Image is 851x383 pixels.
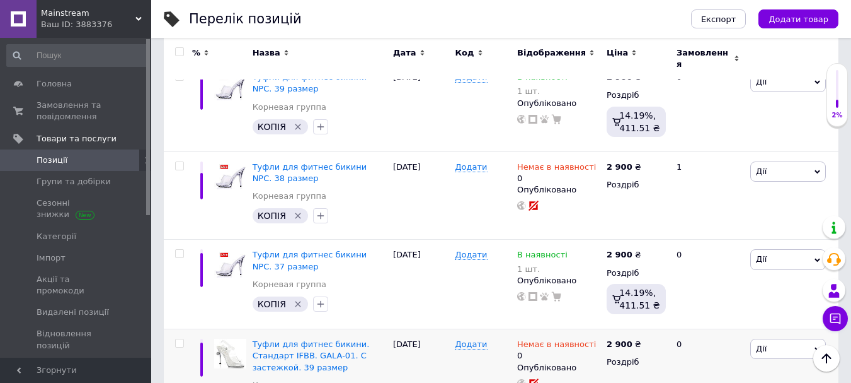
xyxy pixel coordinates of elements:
[37,328,117,351] span: Відновлення позицій
[517,250,568,263] span: В наявності
[756,344,767,353] span: Дії
[293,211,303,221] svg: Видалити мітку
[6,44,149,67] input: Пошук
[827,111,847,120] div: 2%
[390,62,452,152] div: [DATE]
[253,339,370,372] a: Туфли для фитнес бикини. Стандарт IFBB. GALA-01. С застежкой. 39 размер
[455,339,487,350] span: Додати
[293,299,303,309] svg: Видалити мітку
[253,191,326,202] a: Корневая группа
[669,62,747,152] div: 0
[37,176,111,187] span: Групи та добірки
[390,151,452,240] div: [DATE]
[517,184,600,196] div: Опубліковано
[607,179,666,191] div: Роздріб
[253,279,326,290] a: Корневая группа
[41,8,135,19] span: Mainstream
[253,47,280,59] span: Назва
[37,133,117,144] span: Товари та послуги
[37,100,117,122] span: Замовлення та повідомлення
[214,72,246,100] img: Туфли для фитнес бикини NPC. 39 размер
[293,122,303,132] svg: Видалити мітку
[455,162,487,172] span: Додати
[258,122,286,132] span: КОПІЯ
[517,339,596,353] span: Немає в наявності
[823,306,848,331] button: Чат з покупцем
[517,162,596,175] span: Немає в наявності
[756,254,767,264] span: Дії
[517,162,596,184] div: 0
[607,339,632,349] b: 2 900
[37,231,76,242] span: Категорії
[677,47,731,70] span: Замовлення
[517,47,586,59] span: Відображення
[768,15,828,24] span: Додати товар
[214,339,246,368] img: Туфли для фитнес бикини. Стандарт IFBB. GALA-01. С застежкой. 39 размер
[758,9,838,28] button: Додати товар
[455,250,487,260] span: Додати
[37,155,67,166] span: Позиції
[37,274,117,297] span: Акції та промокоди
[607,162,641,173] div: ₴
[455,47,474,59] span: Код
[37,252,66,264] span: Імпорт
[701,15,736,24] span: Експорт
[390,240,452,329] div: [DATE]
[669,240,747,329] div: 0
[517,264,568,274] div: 1 шт.
[253,102,326,113] a: Корневая группа
[607,90,666,101] div: Роздріб
[756,77,767,86] span: Дії
[258,299,286,309] span: КОПІЯ
[607,268,666,279] div: Роздріб
[607,250,632,259] b: 2 900
[192,47,200,59] span: %
[607,162,632,172] b: 2 900
[619,288,660,310] span: 14.19%, 411.51 ₴
[253,250,367,271] a: Туфли для фитнес бикини NPC. 37 размер
[189,13,302,26] div: Перелік позицій
[669,151,747,240] div: 1
[393,47,416,59] span: Дата
[517,275,600,286] div: Опубліковано
[37,307,109,318] span: Видалені позиції
[607,47,628,59] span: Ціна
[517,339,596,362] div: 0
[214,162,246,190] img: Туфли для фитнес бикини NPC. 38 размер
[37,197,117,220] span: Сезонні знижки
[517,86,568,96] div: 1 шт.
[37,78,72,90] span: Головна
[691,9,746,28] button: Експорт
[813,345,840,372] button: Наверх
[607,339,641,350] div: ₴
[41,19,151,30] div: Ваш ID: 3883376
[619,110,660,133] span: 14.19%, 411.51 ₴
[756,167,767,176] span: Дії
[607,249,641,261] div: ₴
[253,162,367,183] a: Туфли для фитнес бикини NPC. 38 размер
[517,362,600,374] div: Опубліковано
[517,98,600,109] div: Опубліковано
[607,356,666,368] div: Роздріб
[214,249,246,278] img: Туфли для фитнес бикини NPC. 37 размер
[258,211,286,221] span: КОПІЯ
